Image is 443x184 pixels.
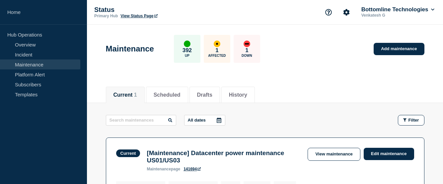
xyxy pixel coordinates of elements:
a: View maintenance [308,148,360,161]
p: 392 [183,47,192,54]
button: History [229,92,247,98]
a: Edit maintenance [364,148,414,160]
p: Down [242,54,252,57]
button: Drafts [197,92,212,98]
p: Venkatesh G [360,13,429,18]
button: Current 1 [113,92,137,98]
button: All dates [184,115,225,126]
span: maintenance [147,167,171,171]
a: View Status Page [120,14,157,18]
button: Filter [398,115,424,126]
p: Primary Hub [94,14,118,18]
button: Account settings [339,5,353,19]
button: Support [322,5,335,19]
p: All dates [188,118,206,123]
p: 1 [245,47,248,54]
p: Status [94,6,227,14]
h1: Maintenance [106,44,154,53]
h3: [Maintenance] Datacenter power maintenance US01/US03 [147,149,301,164]
button: Bottomline Technologies [360,6,436,13]
p: Up [185,54,189,57]
p: page [147,167,180,171]
div: down [244,41,250,47]
input: Search maintenances [106,115,176,126]
button: Scheduled [154,92,181,98]
a: Add maintenance [374,43,424,55]
a: 141694 [184,167,201,171]
p: 1 [215,47,218,54]
p: Affected [208,54,226,57]
div: Current [120,151,136,156]
div: up [184,41,190,47]
span: 1 [134,92,137,98]
div: affected [214,41,220,47]
span: Filter [408,118,419,123]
